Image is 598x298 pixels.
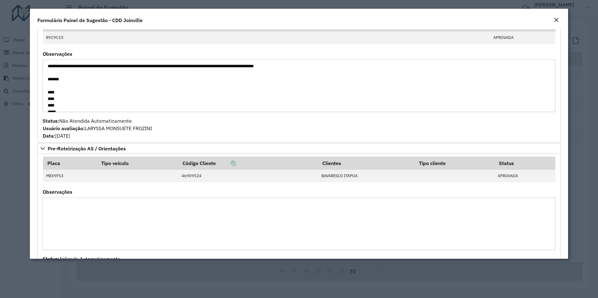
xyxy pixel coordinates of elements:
[495,157,555,170] th: Status
[43,188,72,196] label: Observações
[178,170,318,182] td: 46909524
[552,16,561,24] button: Close
[415,157,495,170] th: Tipo cliente
[43,256,152,277] span: Aplicada Automaticamente LARYSSA MONSUETE FROZINI [DATE]
[554,17,559,22] em: Fechar
[43,170,97,182] td: MEX9F53
[318,157,415,170] th: Clientes
[43,157,97,170] th: Placa
[43,256,59,262] strong: Status:
[216,160,236,166] a: Copiar
[43,133,55,139] strong: Data:
[178,157,318,170] th: Código Cliente
[43,50,72,58] label: Observações
[97,157,178,170] th: Tipo veículo
[43,118,59,124] strong: Status:
[43,118,152,139] span: Não Atendida Automaticamente LARYSSA MONSUETE FROZINI [DATE]
[37,17,143,24] h4: Formulário Painel de Sugestão - CDD Joinville
[495,170,555,182] td: APROVADA
[490,31,555,44] td: APROVADA
[48,146,126,151] span: Pre-Roteirização AS / Orientações
[37,154,561,281] div: Pre-Roteirização AS / Orientações
[43,31,101,44] td: RYC9C15
[37,143,561,154] a: Pre-Roteirização AS / Orientações
[43,125,85,131] strong: Usuário avaliação:
[37,16,561,143] div: Rota Noturna/Vespertina
[318,170,415,182] td: BAVARESCO ITAPOA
